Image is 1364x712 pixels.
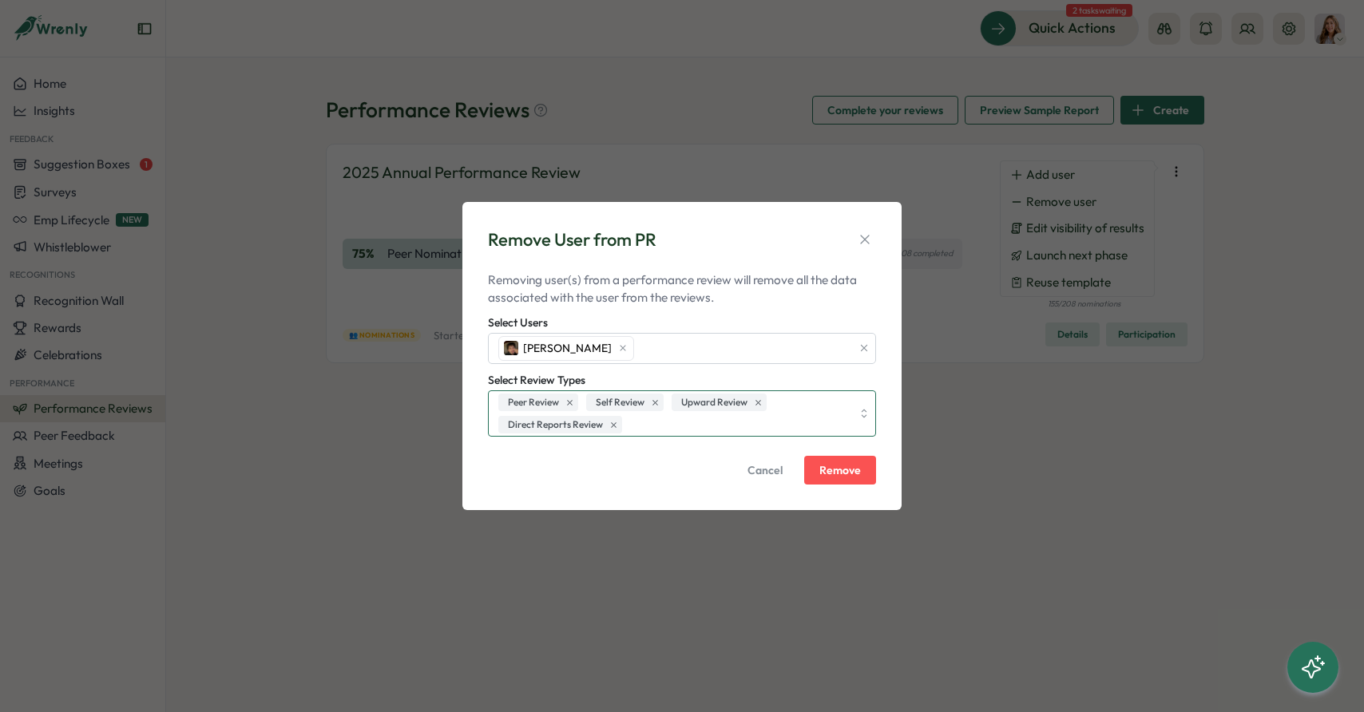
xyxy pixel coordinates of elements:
[488,315,548,330] span: Select Users
[488,372,585,390] label: Select Review Types
[596,395,644,410] span: Self Review
[504,341,518,355] img: Dominic
[732,456,798,485] button: Cancel
[523,340,612,358] span: [PERSON_NAME]
[819,465,861,476] span: Remove
[508,417,603,433] span: Direct Reports Review
[508,395,559,410] span: Peer Review
[804,456,876,485] button: Remove
[747,457,783,484] span: Cancel
[488,227,656,252] div: Remove User from PR
[488,271,876,307] p: Removing user(s) from a performance review will remove all the data associated with the user from...
[681,395,747,410] span: Upward Review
